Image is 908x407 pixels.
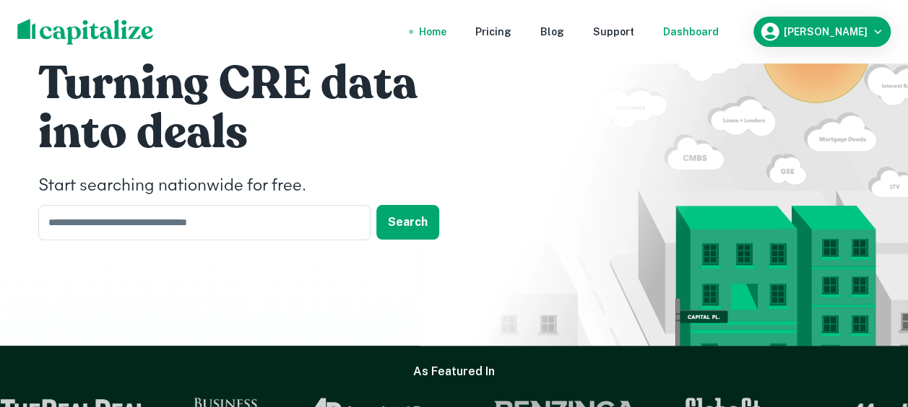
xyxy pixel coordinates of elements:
a: Home [419,24,446,40]
button: Search [376,205,439,240]
a: Pricing [475,24,511,40]
button: [PERSON_NAME] [753,17,891,47]
h6: [PERSON_NAME] [784,27,868,37]
a: Dashboard [663,24,719,40]
img: capitalize-logo.png [17,19,154,45]
a: Support [593,24,634,40]
h1: Turning CRE data [38,55,472,113]
h6: As Featured In [413,363,495,380]
a: Blog [540,24,564,40]
h1: into deals [38,104,472,162]
iframe: Chat Widget [836,292,908,361]
h4: Start searching nationwide for free. [38,173,472,199]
